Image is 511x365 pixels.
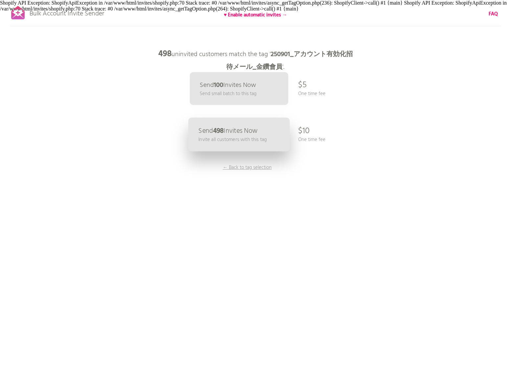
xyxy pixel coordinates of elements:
b: 498 [213,126,224,136]
b: 498 [158,48,171,61]
b: FAQ [489,10,498,18]
b: ♥ Enable automatic invites → [224,11,287,19]
p: ← Back to tag selection [223,164,272,171]
p: One time fee [298,136,325,143]
p: $10 [298,121,310,141]
p: Invite all customers with this tag [198,136,267,144]
p: $5 [298,75,307,95]
b: 250901_アカウント有効化招待メール_金鑽會員 [227,49,353,72]
p: Bulk Account Invite Sender [30,4,104,20]
p: Send Invites Now [198,128,257,134]
p: uninvited customers match the tag ' '. [157,44,354,71]
a: Send498Invites Now Invite all customers with this tag [189,118,290,152]
p: Send Invites Now [200,82,256,89]
p: Send small batch to this tag [200,90,256,97]
a: FAQ [489,10,498,18]
b: 100 [214,80,223,91]
p: One time fee [298,90,325,97]
a: Send100Invites Now Send small batch to this tag [190,72,288,105]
